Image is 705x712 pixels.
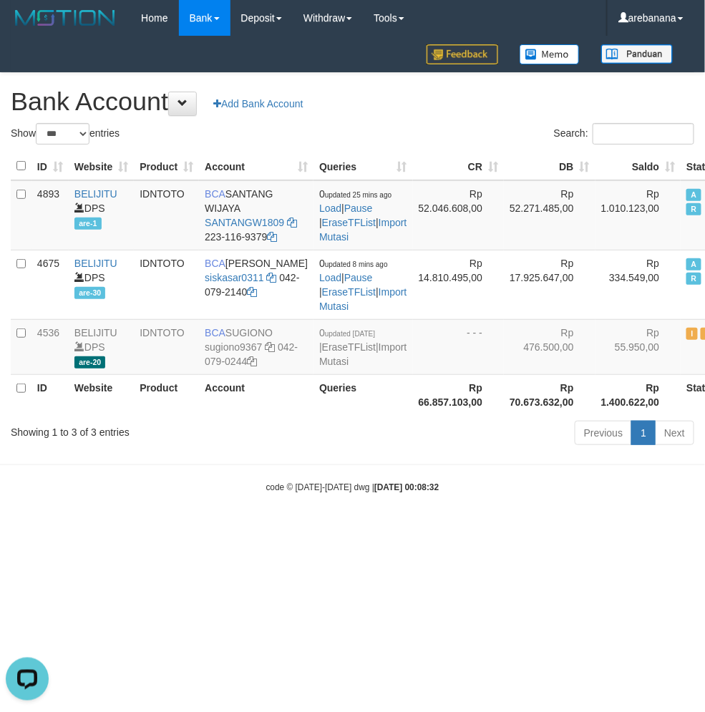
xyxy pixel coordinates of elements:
[199,250,313,319] td: [PERSON_NAME] 042-079-2140
[31,180,69,250] td: 4893
[325,330,375,338] span: updated [DATE]
[265,341,275,353] a: Copy sugiono9367 to clipboard
[199,152,313,180] th: Account: activate to sort column ascending
[134,319,199,374] td: IDNTOTO
[31,319,69,374] td: 4536
[595,319,681,374] td: Rp 55.950,00
[413,319,505,374] td: - - -
[205,341,262,353] a: sugiono9367
[595,152,681,180] th: Saldo: activate to sort column ascending
[11,87,694,116] h1: Bank Account
[199,180,313,250] td: SANTANG WIJAYA 223-116-9379
[319,258,407,312] span: | | |
[595,250,681,319] td: Rp 334.549,00
[319,217,407,243] a: Import Mutasi
[313,152,412,180] th: Queries: activate to sort column ascending
[686,189,701,201] span: Active
[413,152,505,180] th: CR: activate to sort column ascending
[267,272,277,283] a: Copy siskasar0311 to clipboard
[11,123,120,145] label: Show entries
[344,203,373,214] a: Pause
[134,250,199,319] td: IDNTOTO
[413,180,505,250] td: Rp 52.046.608,00
[247,356,257,367] a: Copy 0420790244 to clipboard
[413,374,505,415] th: Rp 66.857.103,00
[69,374,134,415] th: Website
[413,250,505,319] td: Rp 14.810.495,00
[595,180,681,250] td: Rp 1.010.123,00
[344,272,373,283] a: Pause
[205,327,225,338] span: BCA
[69,152,134,180] th: Website: activate to sort column ascending
[319,327,407,367] span: | |
[31,152,69,180] th: ID: activate to sort column ascending
[74,258,117,269] a: BELIJITU
[319,188,407,243] span: | | |
[313,374,412,415] th: Queries
[204,92,312,116] a: Add Bank Account
[319,272,341,283] a: Load
[6,6,49,49] button: Open LiveChat chat widget
[319,286,407,312] a: Import Mutasi
[36,123,89,145] select: Showentries
[205,272,264,283] a: siskasar0311
[322,341,376,353] a: EraseTFList
[504,180,595,250] td: Rp 52.271.485,00
[655,421,694,445] a: Next
[69,180,134,250] td: DPS
[325,191,392,199] span: updated 25 mins ago
[319,327,375,338] span: 0
[319,258,388,269] span: 0
[134,180,199,250] td: IDNTOTO
[319,188,392,200] span: 0
[686,273,701,285] span: Running
[287,217,297,228] a: Copy SANTANGW1809 to clipboard
[266,482,439,492] small: code © [DATE]-[DATE] dwg |
[686,258,701,270] span: Active
[322,286,376,298] a: EraseTFList
[595,374,681,415] th: Rp 1.400.622,00
[205,217,284,228] a: SANTANGW1809
[686,203,701,215] span: Running
[134,152,199,180] th: Product: activate to sort column ascending
[199,319,313,374] td: SUGIONO 042-079-0244
[504,319,595,374] td: Rp 476.500,00
[74,356,106,369] span: are-20
[74,188,117,200] a: BELIJITU
[504,152,595,180] th: DB: activate to sort column ascending
[322,217,376,228] a: EraseTFList
[31,250,69,319] td: 4675
[11,7,120,29] img: MOTION_logo.png
[520,44,580,64] img: Button%20Memo.svg
[374,482,439,492] strong: [DATE] 00:08:32
[319,341,407,367] a: Import Mutasi
[686,328,698,340] span: Inactive
[74,218,102,230] span: are-1
[199,374,313,415] th: Account
[11,419,283,439] div: Showing 1 to 3 of 3 entries
[593,123,694,145] input: Search:
[74,327,117,338] a: BELIJITU
[631,421,656,445] a: 1
[267,231,277,243] a: Copy 2231169379 to clipboard
[205,258,225,269] span: BCA
[247,286,257,298] a: Copy 0420792140 to clipboard
[427,44,498,64] img: Feedback.jpg
[504,374,595,415] th: Rp 70.673.632,00
[69,319,134,374] td: DPS
[575,421,632,445] a: Previous
[69,250,134,319] td: DPS
[325,260,388,268] span: updated 8 mins ago
[74,287,106,299] span: are-30
[554,123,694,145] label: Search:
[601,44,673,64] img: panduan.png
[134,374,199,415] th: Product
[504,250,595,319] td: Rp 17.925.647,00
[319,203,341,214] a: Load
[205,188,225,200] span: BCA
[31,374,69,415] th: ID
